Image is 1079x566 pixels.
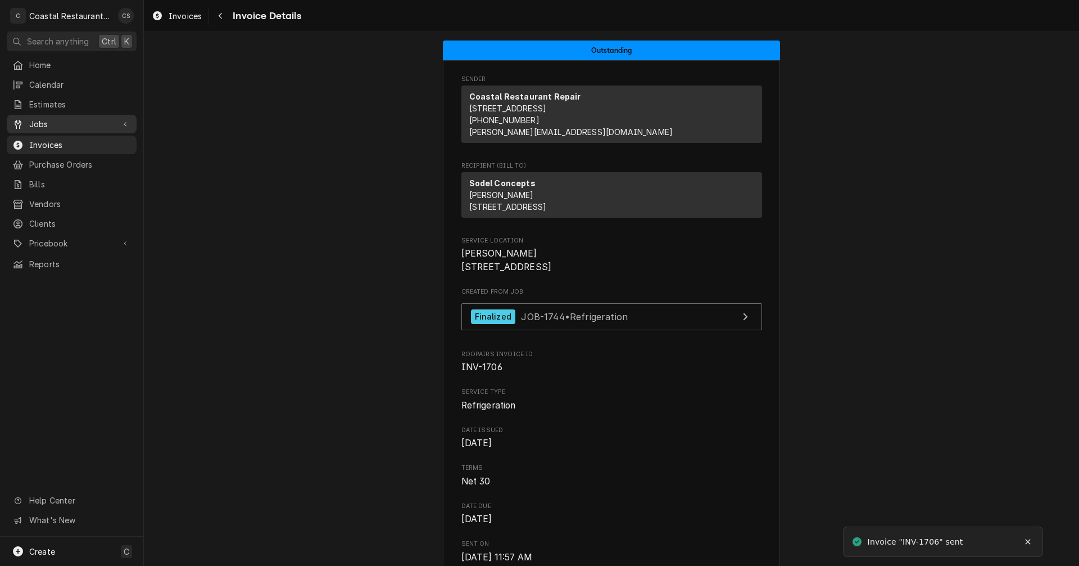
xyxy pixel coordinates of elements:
span: Purchase Orders [29,159,131,170]
div: Invoice "INV-1706" sent [868,536,965,548]
div: Recipient (Bill To) [461,172,762,222]
span: Roopairs Invoice ID [461,361,762,374]
a: Home [7,56,137,74]
strong: Sodel Concepts [469,178,536,188]
button: Search anythingCtrlK [7,32,137,51]
a: Go to What's New [7,511,137,529]
span: JOB-1744 • Refrigeration [521,311,628,322]
button: Navigate back [211,7,229,25]
a: Calendar [7,75,137,94]
span: Date Issued [461,437,762,450]
span: Pricebook [29,237,114,249]
span: Ctrl [102,35,116,47]
div: Roopairs Invoice ID [461,350,762,374]
span: Service Type [461,388,762,397]
span: [DATE] [461,514,492,524]
span: Date Issued [461,426,762,435]
div: C [10,8,26,24]
span: Help Center [29,495,130,506]
a: Go to Help Center [7,491,137,510]
span: Home [29,59,131,71]
div: Invoice Sender [461,75,762,148]
span: Terms [461,475,762,488]
a: Purchase Orders [7,155,137,174]
span: Invoice Details [229,8,301,24]
span: K [124,35,129,47]
div: Created From Job [461,288,762,336]
div: Sender [461,86,762,147]
span: INV-1706 [461,362,502,372]
div: Sent On [461,540,762,564]
span: Net 30 [461,476,491,487]
span: Outstanding [591,47,632,54]
span: Bills [29,178,131,190]
span: [STREET_ADDRESS] [469,104,547,113]
div: Date Due [461,502,762,526]
a: Invoices [147,7,206,25]
span: What's New [29,514,130,526]
strong: Coastal Restaurant Repair [469,92,581,101]
span: Reports [29,258,131,270]
div: Coastal Restaurant Repair [29,10,112,22]
span: Terms [461,464,762,473]
span: Create [29,547,55,556]
span: Jobs [29,118,114,130]
span: [DATE] [461,438,492,448]
a: Bills [7,175,137,194]
span: Refrigeration [461,400,516,411]
span: Created From Job [461,288,762,297]
div: Date Issued [461,426,762,450]
div: Service Location [461,236,762,274]
div: Chris Sockriter's Avatar [118,8,134,24]
span: [PERSON_NAME] [STREET_ADDRESS] [469,190,547,212]
div: Recipient (Bill To) [461,172,762,218]
span: Service Location [461,247,762,273]
div: Invoice Recipient [461,161,762,223]
div: Terms [461,464,762,488]
span: Roopairs Invoice ID [461,350,762,359]
span: Sent On [461,540,762,549]
span: Estimates [29,98,131,110]
span: Invoices [169,10,202,22]
a: [PERSON_NAME][EMAIL_ADDRESS][DOMAIN_NAME] [469,127,673,137]
span: Date Due [461,513,762,526]
a: [PHONE_NUMBER] [469,115,539,125]
a: View Job [461,303,762,331]
a: Vendors [7,195,137,213]
div: Status [443,41,780,60]
span: Search anything [27,35,89,47]
span: Recipient (Bill To) [461,161,762,170]
div: Service Type [461,388,762,412]
span: [PERSON_NAME] [STREET_ADDRESS] [461,248,552,272]
a: Reports [7,255,137,273]
span: C [124,546,129,558]
span: Sent On [461,551,762,564]
a: Invoices [7,136,137,154]
a: Estimates [7,95,137,114]
span: Service Type [461,399,762,412]
a: Go to Pricebook [7,234,137,253]
span: Date Due [461,502,762,511]
span: Invoices [29,139,131,151]
div: CS [118,8,134,24]
div: Sender [461,86,762,143]
span: Clients [29,218,131,230]
a: Go to Jobs [7,115,137,133]
span: [DATE] 11:57 AM [461,552,532,563]
a: Clients [7,214,137,233]
span: Service Location [461,236,762,245]
span: Vendors [29,198,131,210]
div: Finalized [471,309,515,325]
span: Sender [461,75,762,84]
span: Calendar [29,79,131,91]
